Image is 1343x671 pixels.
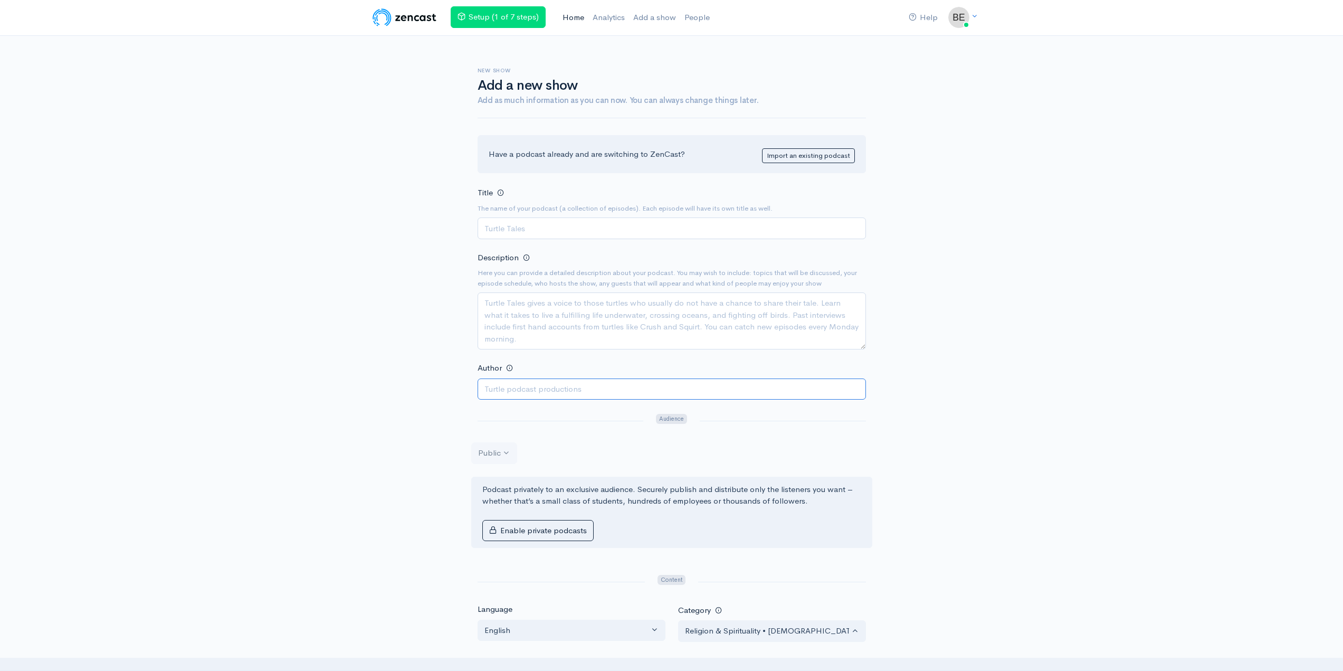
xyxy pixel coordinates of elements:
[484,625,649,637] div: English
[478,68,866,73] h6: New show
[680,6,714,29] a: People
[478,603,512,616] label: Language
[451,6,546,28] a: Setup (1 of 7 steps)
[471,442,517,464] button: Public
[478,218,866,239] input: Turtle Tales
[904,6,942,29] a: Help
[478,362,502,374] label: Author
[478,187,493,199] label: Title
[478,78,866,93] h1: Add a new show
[478,252,519,264] label: Description
[588,6,629,29] a: Analytics
[658,575,685,585] span: Content
[478,620,665,641] button: English
[558,6,588,29] a: Home
[478,203,866,214] small: The name of your podcast (a collection of episodes). Each episode will have its own title as well.
[471,477,872,549] div: Podcast privately to an exclusive audience. Securely publish and distribute only the listeners yo...
[685,625,850,637] div: Religion & Spirituality • [DEMOGRAPHIC_DATA]
[678,604,711,617] label: Category
[678,620,866,642] button: Religion & Spirituality • Christianity
[762,148,855,164] a: Import an existing podcast
[371,7,438,28] img: ZenCast Logo
[629,6,680,29] a: Add a show
[482,520,594,542] button: Enable private podcasts
[478,447,501,459] div: Public
[948,7,969,28] img: ...
[478,96,866,105] h4: Add as much information as you can now. You can always change things later.
[478,135,866,174] div: Have a podcast already and are switching to ZenCast?
[478,268,866,288] small: Here you can provide a detailed description about your podcast. You may wish to include: topics t...
[478,379,866,400] input: Turtle podcast productions
[656,414,687,424] span: Audience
